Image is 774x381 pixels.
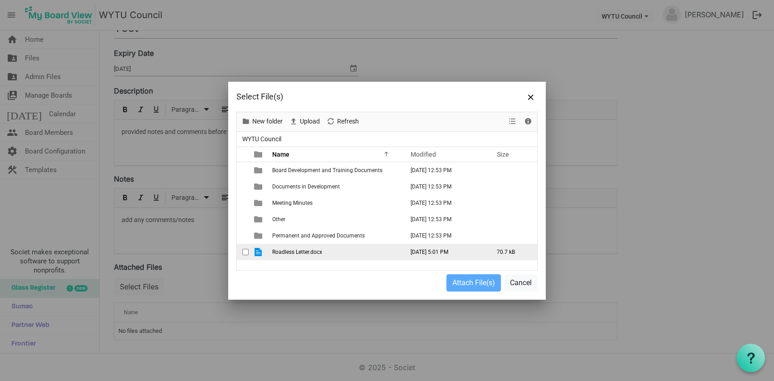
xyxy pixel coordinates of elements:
[336,116,360,127] span: Refresh
[237,244,249,260] td: checkbox
[269,162,401,178] td: Board Development and Training Documents is template cell column header Name
[401,228,487,244] td: September 10, 2025 12:53 PM column header Modified
[237,195,249,211] td: checkbox
[487,162,537,178] td: is template cell column header Size
[269,195,401,211] td: Meeting Minutes is template cell column header Name
[411,151,436,158] span: Modified
[487,244,537,260] td: 70.7 kB is template cell column header Size
[272,216,285,223] span: Other
[272,151,289,158] span: Name
[505,112,520,131] div: View
[401,211,487,228] td: September 10, 2025 12:53 PM column header Modified
[240,134,283,145] span: WYTU Council
[269,228,401,244] td: Permanent and Approved Documents is template cell column header Name
[401,178,487,195] td: September 10, 2025 12:53 PM column header Modified
[520,112,536,131] div: Details
[299,116,321,127] span: Upload
[487,211,537,228] td: is template cell column header Size
[236,90,477,104] div: Select File(s)
[240,116,284,127] button: New folder
[249,178,269,195] td: is template cell column header type
[249,195,269,211] td: is template cell column header type
[237,211,249,228] td: checkbox
[504,274,538,292] button: Cancel
[524,90,538,104] button: Close
[446,274,501,292] button: Attach File(s)
[272,183,340,190] span: Documents in Development
[487,178,537,195] td: is template cell column header Size
[497,151,509,158] span: Size
[507,116,518,127] button: View dropdownbutton
[272,167,382,173] span: Board Development and Training Documents
[269,178,401,195] td: Documents in Development is template cell column header Name
[487,228,537,244] td: is template cell column header Size
[249,162,269,178] td: is template cell column header type
[522,116,534,127] button: Details
[237,228,249,244] td: checkbox
[249,228,269,244] td: is template cell column header type
[249,244,269,260] td: is template cell column header type
[286,112,323,131] div: Upload
[323,112,362,131] div: Refresh
[401,162,487,178] td: September 10, 2025 12:53 PM column header Modified
[272,233,365,239] span: Permanent and Approved Documents
[269,211,401,228] td: Other is template cell column header Name
[238,112,286,131] div: New folder
[251,116,284,127] span: New folder
[272,200,313,206] span: Meeting Minutes
[487,195,537,211] td: is template cell column header Size
[237,162,249,178] td: checkbox
[401,244,487,260] td: September 10, 2025 5:01 PM column header Modified
[249,211,269,228] td: is template cell column header type
[401,195,487,211] td: September 10, 2025 12:53 PM column header Modified
[288,116,322,127] button: Upload
[325,116,361,127] button: Refresh
[269,244,401,260] td: Roadless Letter.docx is template cell column header Name
[272,249,322,255] span: Roadless Letter.docx
[237,178,249,195] td: checkbox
